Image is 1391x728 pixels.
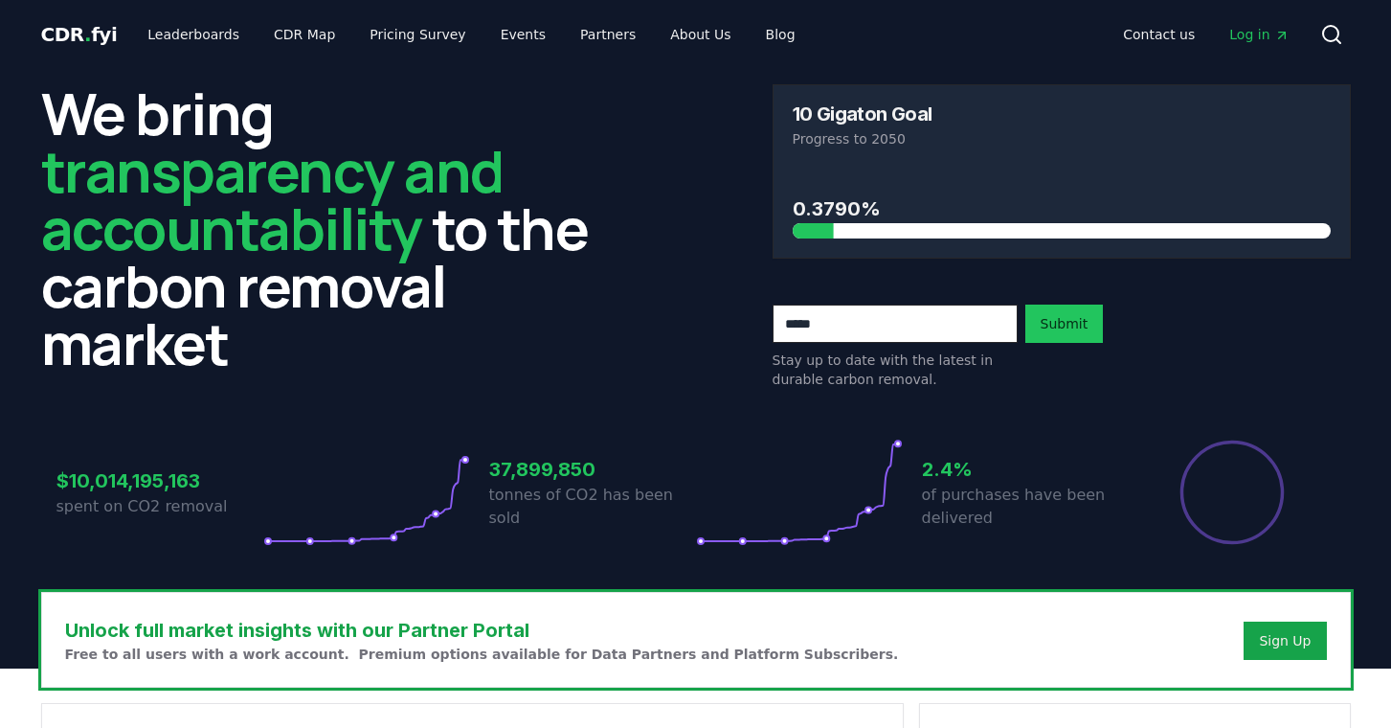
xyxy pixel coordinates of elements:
span: Log in [1229,25,1289,44]
h3: $10,014,195,163 [56,466,263,495]
nav: Main [1108,17,1304,52]
div: Percentage of sales delivered [1178,439,1286,546]
a: Log in [1214,17,1304,52]
a: Events [485,17,561,52]
p: spent on CO2 removal [56,495,263,518]
a: Blog [751,17,811,52]
nav: Main [132,17,810,52]
h2: We bring to the carbon removal market [41,84,619,372]
h3: Unlock full market insights with our Partner Portal [65,616,899,645]
p: Progress to 2050 [793,129,1331,148]
a: CDR Map [258,17,350,52]
a: About Us [655,17,746,52]
span: transparency and accountability [41,131,504,267]
p: Stay up to date with the latest in durable carbon removal. [773,351,1018,389]
a: Sign Up [1259,631,1311,650]
h3: 2.4% [922,455,1129,484]
p: of purchases have been delivered [922,484,1129,530]
p: tonnes of CO2 has been sold [489,484,696,530]
span: . [84,23,91,46]
p: Free to all users with a work account. Premium options available for Data Partners and Platform S... [65,645,899,664]
h3: 37,899,850 [489,455,696,484]
a: Leaderboards [132,17,255,52]
a: Partners [565,17,651,52]
h3: 10 Gigaton Goal [793,104,932,124]
h3: 0.3790% [793,194,1331,223]
a: CDR.fyi [41,21,118,48]
a: Contact us [1108,17,1210,52]
span: CDR fyi [41,23,118,46]
button: Sign Up [1244,622,1326,660]
a: Pricing Survey [354,17,481,52]
button: Submit [1025,305,1104,343]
